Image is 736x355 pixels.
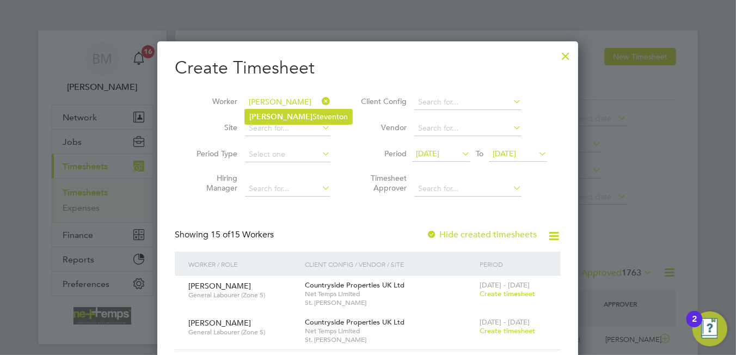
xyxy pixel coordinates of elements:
[188,123,237,132] label: Site
[305,317,404,327] span: Countryside Properties UK Ltd
[302,252,477,277] div: Client Config / Vendor / Site
[358,123,407,132] label: Vendor
[305,280,404,290] span: Countryside Properties UK Ltd
[245,95,330,110] input: Search for...
[480,317,530,327] span: [DATE] - [DATE]
[414,95,522,110] input: Search for...
[493,149,516,158] span: [DATE]
[211,229,274,240] span: 15 Workers
[480,280,530,290] span: [DATE] - [DATE]
[416,149,439,158] span: [DATE]
[414,121,522,136] input: Search for...
[188,173,237,193] label: Hiring Manager
[245,147,330,162] input: Select one
[692,319,697,333] div: 2
[358,149,407,158] label: Period
[477,252,550,277] div: Period
[188,318,251,328] span: [PERSON_NAME]
[245,121,330,136] input: Search for...
[473,146,487,161] span: To
[188,291,297,299] span: General Labourer (Zone 5)
[480,326,535,335] span: Create timesheet
[188,149,237,158] label: Period Type
[245,181,330,197] input: Search for...
[188,281,251,291] span: [PERSON_NAME]
[692,311,727,346] button: Open Resource Center, 2 new notifications
[305,298,474,307] span: St. [PERSON_NAME]
[480,289,535,298] span: Create timesheet
[249,112,312,121] b: [PERSON_NAME]
[358,173,407,193] label: Timesheet Approver
[245,109,352,124] li: Steventon
[188,96,237,106] label: Worker
[305,327,474,335] span: Net Temps Limited
[186,252,302,277] div: Worker / Role
[188,328,297,336] span: General Labourer (Zone 5)
[358,96,407,106] label: Client Config
[305,335,474,344] span: St. [PERSON_NAME]
[175,229,276,241] div: Showing
[426,229,537,240] label: Hide created timesheets
[305,290,474,298] span: Net Temps Limited
[175,57,561,79] h2: Create Timesheet
[414,181,522,197] input: Search for...
[211,229,230,240] span: 15 of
